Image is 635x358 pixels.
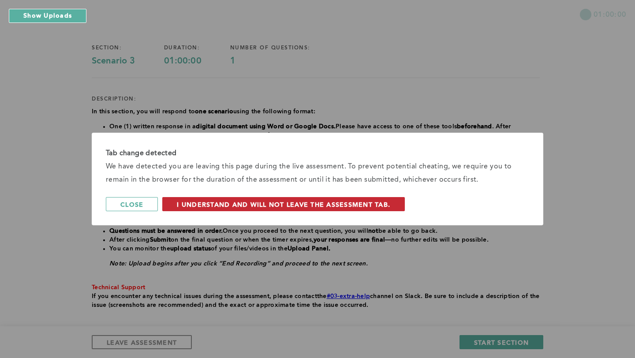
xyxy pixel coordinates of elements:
[177,200,390,209] span: I understand and will not leave the assessment tab.
[120,200,143,209] span: Close
[106,160,529,186] div: We have detected you are leaving this page during the live assessment. To prevent potential cheat...
[9,9,86,23] button: Show Uploads
[106,197,158,211] button: Close
[162,197,405,211] button: I understand and will not leave the assessment tab.
[106,147,529,160] div: Tab change detected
